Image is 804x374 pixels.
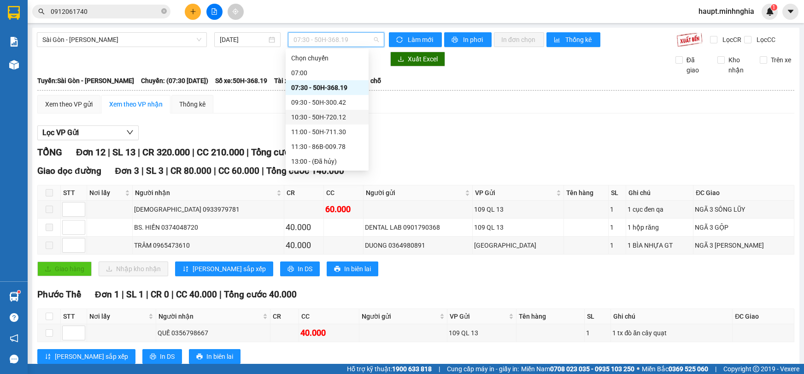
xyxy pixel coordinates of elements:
button: sort-ascending[PERSON_NAME] sắp xếp [175,261,273,276]
td: NGÃ 3 SÔNG LŨY [693,201,794,219]
td: 109 QL 13 [473,219,564,237]
td: Sài Gòn [473,237,564,255]
strong: 1900 633 818 [392,365,432,373]
div: 40.000 [286,221,322,234]
div: 07:30 - 50H-368.19 [291,83,363,93]
span: In DS [298,264,312,274]
button: Lọc VP Gửi [37,125,139,140]
button: printerIn phơi [444,32,492,47]
th: SL [609,185,626,201]
th: Ghi chú [626,185,693,201]
div: 1 [610,240,624,250]
span: Tài xế: [274,76,293,86]
div: Xem theo VP nhận [109,99,163,109]
span: Miền Nam [521,364,634,374]
div: 09:30 - 50H-300.42 [291,97,363,107]
span: Người nhận [158,311,261,321]
div: 07:00 [291,68,363,78]
span: CC 60.000 [218,166,259,176]
span: sort-ascending [45,353,51,361]
div: Chọn chuyến [286,51,369,65]
td: NGÃ 3 [PERSON_NAME] [693,237,794,255]
span: | [138,147,140,158]
span: Người gửi [366,188,463,198]
div: DUONG 0364980891 [365,240,471,250]
th: CR [284,185,324,201]
span: | [246,147,249,158]
td: NGÃ 3 GỘP [693,219,794,237]
span: | [439,364,440,374]
span: Đơn 12 [76,147,106,158]
span: CR 80.000 [170,166,211,176]
div: 1 cục đen qa [628,204,692,214]
input: Tìm tên, số ĐT hoặc mã đơn [51,6,159,17]
button: printerIn DS [142,349,182,364]
div: 1 hộp răng [628,222,692,232]
sup: 1 [771,4,777,11]
div: Xem theo VP gửi [45,99,93,109]
th: Ghi chú [611,309,733,324]
span: Lọc CR [719,35,743,45]
span: Làm mới [408,35,434,45]
button: printerIn biên lai [327,261,378,276]
span: | [715,364,716,374]
span: printer [334,266,340,273]
button: In đơn chọn [494,32,544,47]
span: Nơi lấy [89,311,147,321]
span: Trên xe [767,55,795,65]
div: QUẾ 0356798667 [158,328,269,338]
span: | [219,289,222,300]
span: Giao dọc đường [37,166,101,176]
span: printer [452,36,459,44]
div: 109 QL 13 [474,222,562,232]
span: Tổng cước 40.000 [224,289,297,300]
span: message [10,355,18,363]
span: In DS [160,351,175,362]
img: warehouse-icon [9,292,19,302]
span: SL 1 [126,289,144,300]
span: Kho nhận [725,55,752,75]
span: Thống kê [565,35,593,45]
span: CC 210.000 [197,147,244,158]
span: caret-down [786,7,795,16]
button: downloadNhập kho nhận [99,261,168,276]
span: sync [396,36,404,44]
th: Tên hàng [516,309,585,324]
div: DENTAL LAB 0901790368 [365,222,471,232]
span: | [214,166,216,176]
div: 1 BÌA NHỰA GT [628,240,692,250]
div: 109 QL 13 [449,328,515,338]
th: SL [585,309,611,324]
span: Tổng cước 530.000 [251,147,330,158]
span: | [192,147,194,158]
button: file-add [206,4,223,20]
th: STT [61,309,87,324]
div: 1 [586,328,609,338]
td: 109 QL 13 [447,324,516,342]
span: VP Gửi [475,188,554,198]
td: 109 QL 13 [473,201,564,219]
span: Tổng cước 140.000 [266,166,344,176]
span: In biên lai [206,351,233,362]
span: question-circle [10,313,18,322]
span: down [126,129,134,136]
span: | [262,166,264,176]
span: CR 0 [151,289,169,300]
div: 40.000 [286,239,322,252]
img: 9k= [676,32,703,47]
img: logo-vxr [8,6,20,20]
span: [PERSON_NAME] sắp xếp [55,351,128,362]
span: printer [150,353,156,361]
span: Đơn 3 [115,166,140,176]
div: 1 [610,204,624,214]
th: CC [324,185,364,201]
span: bar-chart [554,36,562,44]
span: | [171,289,174,300]
span: Miền Bắc [642,364,708,374]
span: | [108,147,110,158]
span: Số xe: 50H-368.19 [215,76,267,86]
div: 109 QL 13 [474,204,562,214]
sup: 1 [18,291,20,293]
th: CC [299,309,359,324]
strong: 0369 525 060 [669,365,708,373]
